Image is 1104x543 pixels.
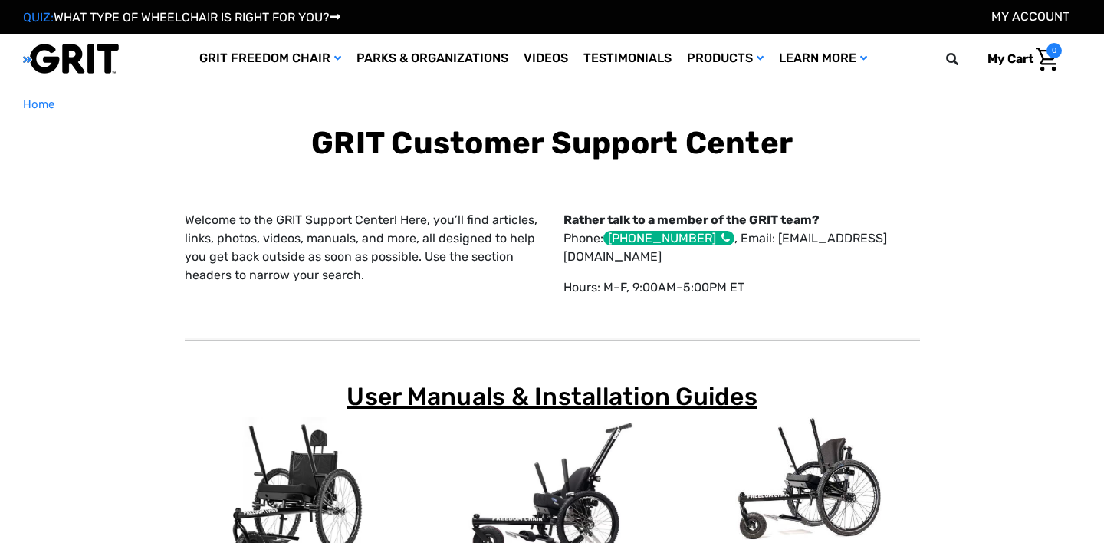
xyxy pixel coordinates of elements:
nav: Breadcrumb [23,96,1081,114]
img: GRIT All-Terrain Wheelchair and Mobility Equipment [23,43,119,74]
a: Learn More [771,34,875,84]
p: Welcome to the GRIT Support Center! Here, you’ll find articles, links, photos, videos, manuals, a... [185,211,541,285]
span: Home [23,97,54,111]
a: QUIZ:WHAT TYPE OF WHEELCHAIR IS RIGHT FOR YOU? [23,10,340,25]
a: Videos [516,34,576,84]
span: QUIZ: [23,10,54,25]
a: Home [23,96,54,114]
input: Search [953,43,976,75]
span: 0 [1046,43,1062,58]
a: GRIT Freedom Chair [192,34,349,84]
span: User Manuals & Installation Guides [347,382,757,411]
p: Hours: M–F, 9:00AM–5:00PM ET [563,278,920,297]
strong: Rather talk to a member of the GRIT team? [563,212,820,227]
a: Parks & Organizations [349,34,516,84]
p: Phone: , Email: [EMAIL_ADDRESS][DOMAIN_NAME] [563,211,920,266]
b: GRIT Customer Support Center [311,125,793,161]
a: Testimonials [576,34,679,84]
a: Products [679,34,771,84]
span: My Cart [987,51,1033,66]
div: [PHONE_NUMBER] [603,231,734,245]
a: Cart with 0 items [976,43,1062,75]
a: Account [991,9,1069,24]
img: Cart [1036,48,1058,71]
